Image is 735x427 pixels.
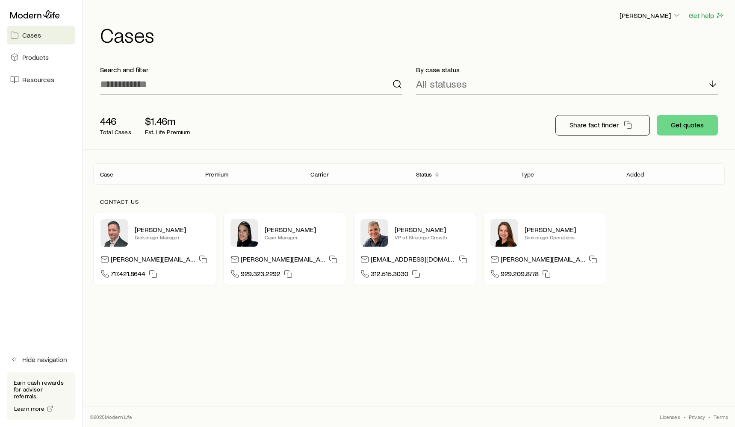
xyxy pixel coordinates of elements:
[490,219,518,247] img: Ellen Wall
[14,406,45,412] span: Learn more
[7,26,75,44] a: Cases
[135,225,209,234] p: [PERSON_NAME]
[416,171,432,178] p: Status
[689,413,705,420] a: Privacy
[684,413,685,420] span: •
[501,255,585,266] p: [PERSON_NAME][EMAIL_ADDRESS][DOMAIN_NAME]
[371,269,408,281] span: 312.515.3030
[100,171,114,178] p: Case
[570,121,619,129] p: Share fact finder
[265,234,339,241] p: Case Manager
[416,78,467,90] p: All statuses
[525,234,599,241] p: Brokerage Operations
[100,129,131,135] p: Total Cases
[241,255,325,266] p: [PERSON_NAME][EMAIL_ADDRESS][DOMAIN_NAME]
[7,70,75,89] a: Resources
[310,171,329,178] p: Carrier
[360,219,388,247] img: Bill Ventura
[100,219,128,247] img: Ryan Mattern
[241,269,280,281] span: 929.323.2292
[714,413,728,420] a: Terms
[100,115,131,127] p: 446
[395,234,469,241] p: VP of Strategic Growth
[525,225,599,234] p: [PERSON_NAME]
[620,11,681,20] p: [PERSON_NAME]
[205,171,228,178] p: Premium
[416,65,718,74] p: By case status
[22,75,54,84] span: Resources
[501,269,539,281] span: 929.209.8778
[145,129,190,135] p: Est. Life Premium
[22,53,49,62] span: Products
[708,413,710,420] span: •
[22,31,41,39] span: Cases
[395,225,469,234] p: [PERSON_NAME]
[657,115,718,135] button: Get quotes
[22,355,67,364] span: Hide navigation
[111,269,145,281] span: 717.421.8644
[619,11,682,21] button: [PERSON_NAME]
[371,255,455,266] p: [EMAIL_ADDRESS][DOMAIN_NAME]
[521,171,534,178] p: Type
[111,255,195,266] p: [PERSON_NAME][EMAIL_ADDRESS][DOMAIN_NAME]
[135,234,209,241] p: Brokerage Manager
[90,413,133,420] p: © 2025 Modern Life
[14,379,68,400] p: Earn cash rewards for advisor referrals.
[7,372,75,420] div: Earn cash rewards for advisor referrals.Learn more
[555,115,650,135] button: Share fact finder
[7,48,75,67] a: Products
[93,163,725,185] div: Client cases
[100,65,402,74] p: Search and filter
[265,225,339,234] p: [PERSON_NAME]
[145,115,190,127] p: $1.46m
[100,198,718,205] p: Contact us
[660,413,680,420] a: Licenses
[7,350,75,369] button: Hide navigation
[100,24,725,45] h1: Cases
[230,219,258,247] img: Elana Hasten
[626,171,644,178] p: Added
[688,11,725,21] button: Get help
